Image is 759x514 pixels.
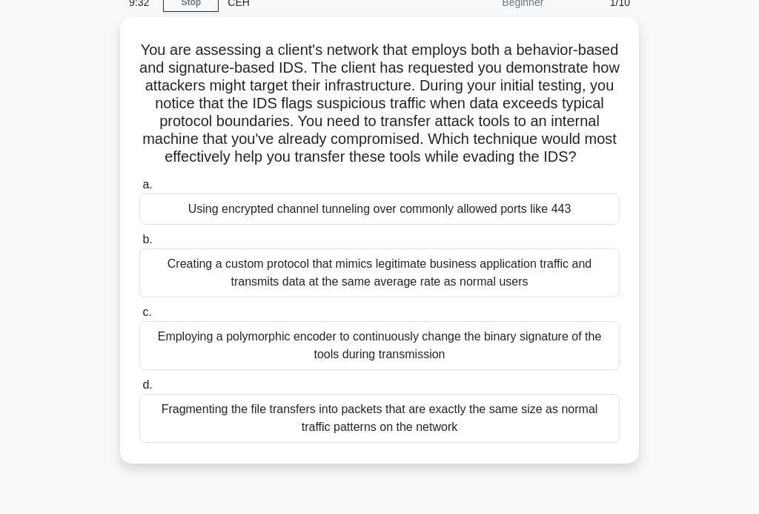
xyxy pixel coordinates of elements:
div: Creating a custom protocol that mimics legitimate business application traffic and transmits data... [139,248,620,297]
div: Using encrypted channel tunneling over commonly allowed ports like 443 [139,194,620,225]
h5: You are assessing a client's network that employs both a behavior-based and signature-based IDS. ... [138,41,621,167]
span: c. [142,306,151,318]
span: d. [142,378,152,391]
span: b. [142,233,152,246]
span: a. [142,178,152,191]
div: Employing a polymorphic encoder to continuously change the binary signature of the tools during t... [139,321,620,370]
div: Fragmenting the file transfers into packets that are exactly the same size as normal traffic patt... [139,394,620,443]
